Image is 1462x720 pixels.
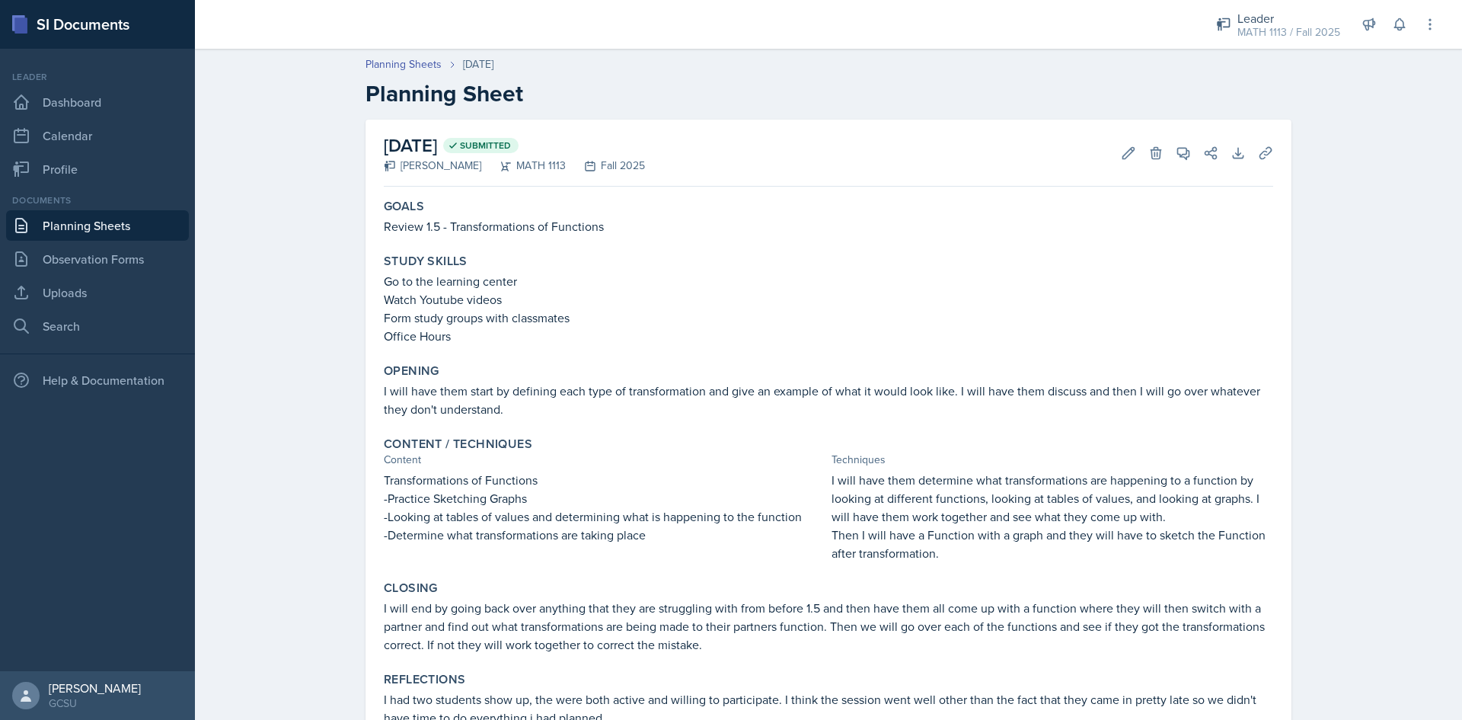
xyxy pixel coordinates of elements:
p: Transformations of Functions [384,471,825,489]
label: Closing [384,581,438,596]
div: Documents [6,194,189,207]
span: Submitted [460,139,511,152]
a: Planning Sheets [365,56,442,72]
a: Uploads [6,277,189,308]
div: MATH 1113 [481,158,566,174]
div: [PERSON_NAME] [49,680,141,696]
p: Go to the learning center [384,272,1273,290]
a: Profile [6,154,189,184]
label: Opening [384,363,439,379]
p: -Practice Sketching Graphs [384,489,825,507]
p: Office Hours [384,327,1273,345]
p: Form study groups with classmates [384,309,1273,327]
div: GCSU [49,696,141,711]
p: Review 1.5 - Transformations of Functions [384,217,1273,235]
a: Dashboard [6,87,189,117]
p: I will have them determine what transformations are happening to a function by looking at differe... [832,471,1273,526]
a: Calendar [6,120,189,151]
p: -Looking at tables of values and determining what is happening to the function [384,507,825,526]
label: Reflections [384,672,465,687]
p: I will have them start by defining each type of transformation and give an example of what it wou... [384,382,1273,418]
div: Techniques [832,452,1273,468]
p: Then I will have a Function with a graph and they will have to sketch the Function after transfor... [832,526,1273,562]
div: MATH 1113 / Fall 2025 [1237,24,1340,40]
div: Help & Documentation [6,365,189,395]
label: Goals [384,199,424,214]
div: [DATE] [463,56,493,72]
div: Leader [6,70,189,84]
label: Content / Techniques [384,437,532,452]
a: Search [6,311,189,341]
div: [PERSON_NAME] [384,158,481,174]
a: Observation Forms [6,244,189,274]
div: Content [384,452,825,468]
a: Planning Sheets [6,210,189,241]
p: Watch Youtube videos [384,290,1273,309]
label: Study Skills [384,254,468,269]
h2: Planning Sheet [365,80,1291,107]
p: -Determine what transformations are taking place [384,526,825,544]
h2: [DATE] [384,132,645,159]
p: I will end by going back over anything that they are struggling with from before 1.5 and then hav... [384,599,1273,654]
div: Leader [1237,9,1340,27]
div: Fall 2025 [566,158,645,174]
